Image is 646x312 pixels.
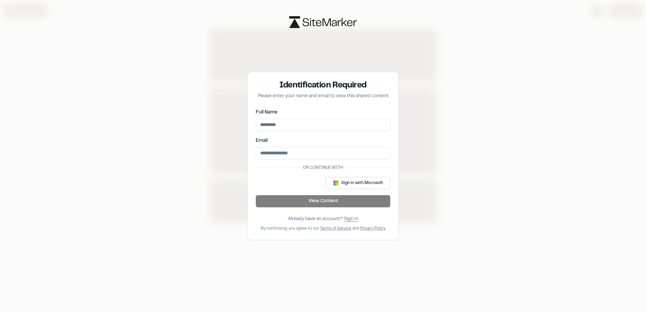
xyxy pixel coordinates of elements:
[256,93,390,100] p: Please enter your name and email to view this shared content
[326,177,390,189] button: Sign in with Microsoft
[288,215,358,223] div: Already have an account?
[256,110,277,114] label: Full Name
[256,139,268,143] label: Email
[344,215,358,223] button: Sign in
[289,16,357,28] img: logo-black-rebrand.svg
[256,80,390,91] h3: Identification Required
[252,176,321,190] iframe: Sign in with Google Button
[360,226,386,232] button: Privacy Policy
[300,165,346,171] span: Or continue with
[261,226,386,232] div: By continuing, you agree to our and
[320,226,351,232] button: Terms of Service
